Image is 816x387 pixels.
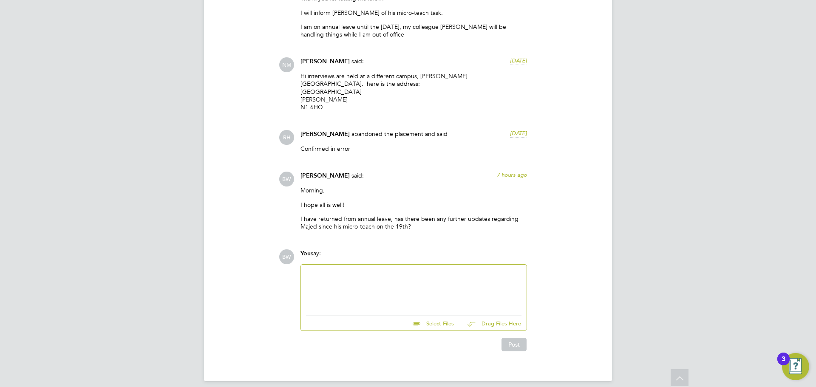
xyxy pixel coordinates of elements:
[501,338,527,351] button: Post
[300,72,527,111] p: Hi interviews are held at a different campus, [PERSON_NAME][GEOGRAPHIC_DATA]. here is the address...
[300,215,527,230] p: I have returned from annual leave, has there been any further updates regarding Majed since his m...
[300,9,527,17] p: I will inform [PERSON_NAME] of his micro-teach task.
[300,58,350,65] span: [PERSON_NAME]
[351,57,364,65] span: said:
[300,23,527,38] p: I am on annual leave until the [DATE], my colleague [PERSON_NAME] will be handling things while I...
[300,172,350,179] span: [PERSON_NAME]
[300,250,311,257] span: You
[510,57,527,64] span: [DATE]
[300,249,527,264] div: say:
[279,249,294,264] span: BW
[510,130,527,137] span: [DATE]
[461,315,521,333] button: Drag Files Here
[497,171,527,178] span: 7 hours ago
[351,130,448,138] span: abandoned the placement and said
[279,130,294,145] span: RH
[300,145,527,153] p: Confirmed in error
[300,130,350,138] span: [PERSON_NAME]
[782,359,785,370] div: 3
[782,353,809,380] button: Open Resource Center, 3 new notifications
[300,186,527,194] p: Morning,
[279,57,294,72] span: NM
[279,172,294,186] span: BW
[300,201,527,209] p: I hope all is well!
[351,172,364,179] span: said:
